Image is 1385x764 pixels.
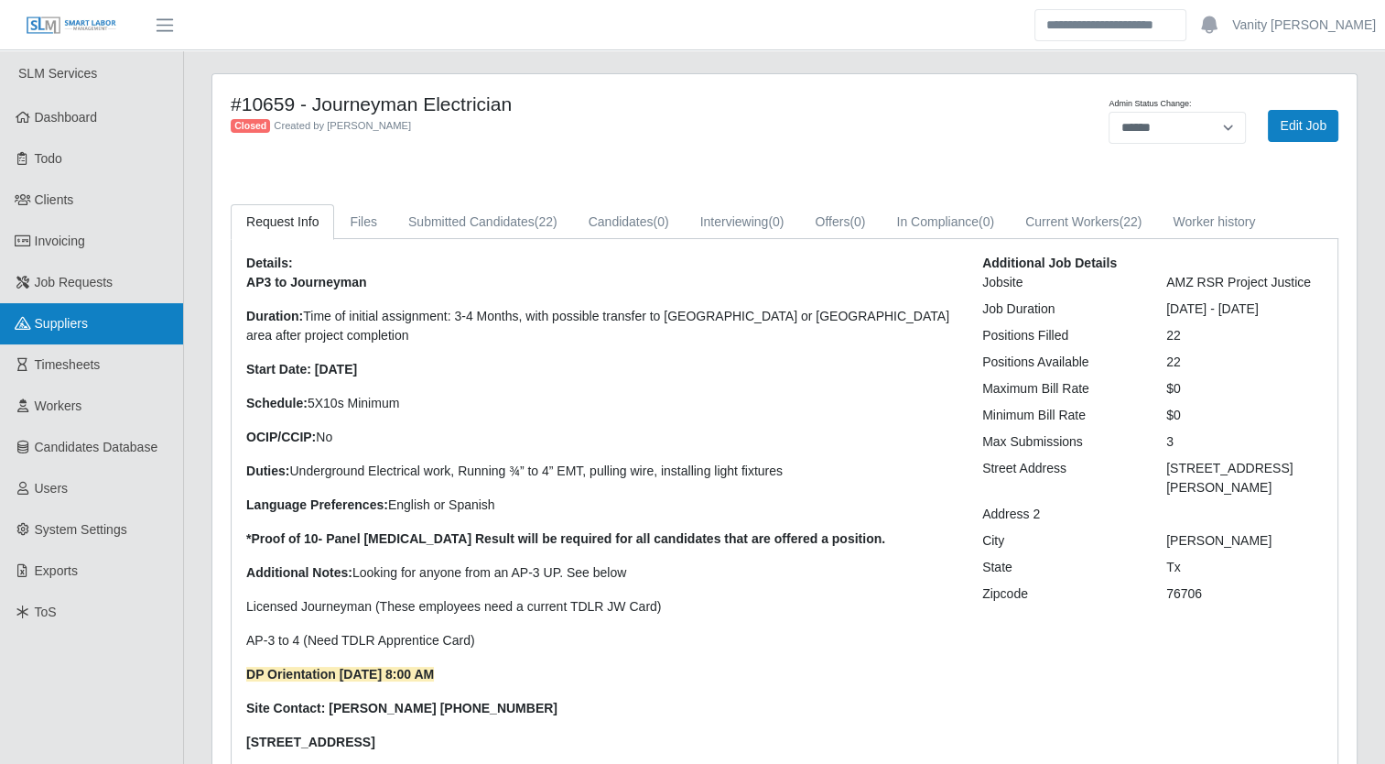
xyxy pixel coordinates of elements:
b: Details: [246,256,293,270]
span: (0) [653,214,668,229]
span: Workers [35,398,82,413]
div: Minimum Bill Rate [968,406,1152,425]
span: (0) [979,214,994,229]
strong: AP3 to Journeyman [246,275,366,289]
strong: [DATE] [315,362,357,377]
span: Users [35,481,69,496]
span: Todo [35,151,62,166]
p: 5X10s Minimum [246,394,955,413]
div: $0 [1152,379,1336,398]
span: (0) [768,214,784,229]
p: AP-3 to 4 (Need TDLR Apprentice Card) [246,631,955,650]
strong: Site Contact: [PERSON_NAME] [PHONE_NUMBER] [246,701,557,715]
span: Clients [35,192,74,207]
strong: *Proof of 10- Panel [MEDICAL_DATA] Result will be required for all candidates that are offered a ... [246,531,885,546]
div: $0 [1152,406,1336,425]
strong: DP Orientation [DATE] 8:00 AM [246,667,434,682]
span: Dashboard [35,110,98,125]
span: Timesheets [35,357,101,372]
div: Tx [1152,558,1336,577]
div: State [968,558,1152,577]
p: Looking for anyone from an AP-3 UP. See below [246,563,955,583]
div: Jobsite [968,273,1152,292]
strong: Additional Notes: [246,565,352,580]
div: Maximum Bill Rate [968,379,1152,398]
span: ToS [35,605,57,619]
div: Street Address [968,459,1152,497]
strong: Start Date: [246,362,311,377]
div: Address 2 [968,505,1152,524]
strong: Language Preferences: [246,497,388,512]
strong: Schedule: [246,396,308,410]
span: (22) [535,214,557,229]
div: 22 [1152,353,1336,372]
a: Edit Job [1268,110,1338,142]
strong: OCIP/CCIP: [246,430,316,444]
b: Additional Job Details [982,256,1117,270]
div: [PERSON_NAME] [1152,531,1336,551]
a: Submitted Candidates [393,204,573,240]
p: English or Spanish [246,496,955,515]
div: AMZ RSR Project Justice [1152,273,1336,292]
div: City [968,531,1152,551]
span: System Settings [35,522,127,537]
span: Created by [PERSON_NAME] [274,120,411,131]
div: 22 [1152,326,1336,345]
label: Admin Status Change: [1109,98,1191,111]
a: In Compliance [881,204,1010,240]
input: Search [1034,9,1186,41]
p: Underground Electrical work, Running ¾” to 4” EMT, pulling wire, installing light fixtures [246,462,955,481]
span: Candidates Database [35,440,158,454]
a: Files [334,204,393,240]
a: Current Workers [1010,204,1157,240]
strong: Duration: [246,309,303,323]
div: [STREET_ADDRESS][PERSON_NAME] [1152,459,1336,497]
a: Request Info [231,204,334,240]
span: Closed [231,119,270,134]
a: Offers [799,204,881,240]
strong: Duties: [246,464,289,478]
div: 3 [1152,432,1336,452]
p: Time of initial assignment: 3-4 Months, with possible transfer to [GEOGRAPHIC_DATA] or [GEOGRAPHI... [246,307,955,345]
img: SLM Logo [26,16,117,36]
strong: [STREET_ADDRESS] [246,735,375,749]
span: Job Requests [35,275,114,289]
a: Interviewing [685,204,800,240]
span: Invoicing [35,234,85,248]
a: Candidates [573,204,685,240]
div: Max Submissions [968,432,1152,452]
a: Vanity [PERSON_NAME] [1232,16,1376,35]
div: Positions Filled [968,326,1152,345]
span: (0) [849,214,865,229]
div: Zipcode [968,584,1152,604]
span: SLM Services [18,66,97,81]
div: 76706 [1152,584,1336,604]
div: Positions Available [968,353,1152,372]
span: (22) [1119,214,1142,229]
div: Job Duration [968,300,1152,319]
p: Licensed Journeyman (These employees need a current TDLR JW Card) [246,597,955,617]
span: Exports [35,563,78,578]
div: [DATE] - [DATE] [1152,300,1336,319]
p: No [246,428,955,447]
span: Suppliers [35,316,88,331]
a: Worker history [1157,204,1271,240]
h4: #10659 - Journeyman Electrician [231,93,865,115]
